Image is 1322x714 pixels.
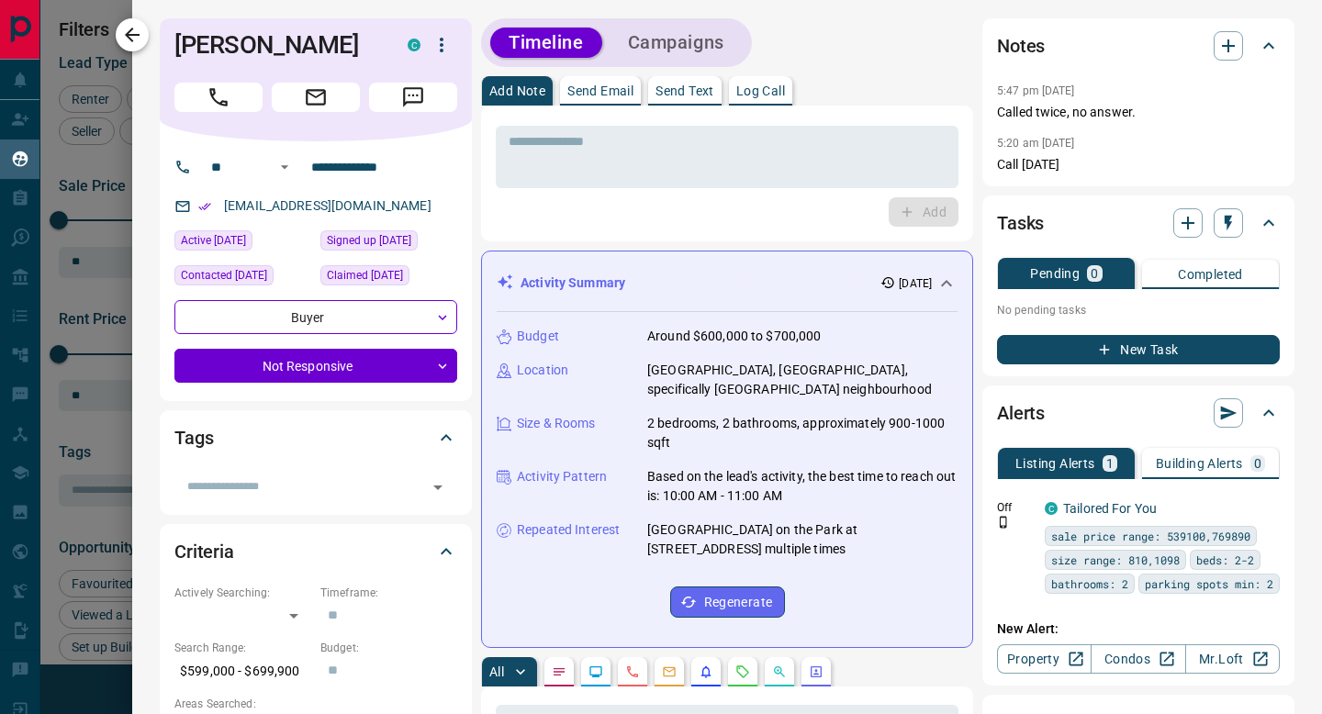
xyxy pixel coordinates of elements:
[274,156,296,178] button: Open
[625,664,640,679] svg: Calls
[320,265,457,291] div: Tue Sep 09 2025
[736,84,785,97] p: Log Call
[174,265,311,291] div: Tue Sep 09 2025
[735,664,750,679] svg: Requests
[174,530,457,574] div: Criteria
[198,200,211,213] svg: Email Verified
[1178,268,1243,281] p: Completed
[489,665,504,678] p: All
[174,300,457,334] div: Buyer
[1091,267,1098,280] p: 0
[997,24,1280,68] div: Notes
[610,28,743,58] button: Campaigns
[997,296,1280,324] p: No pending tasks
[997,516,1010,529] svg: Push Notification Only
[517,327,559,346] p: Budget
[517,467,607,486] p: Activity Pattern
[1196,551,1254,569] span: beds: 2-2
[647,327,822,346] p: Around $600,000 to $700,000
[181,266,267,284] span: Contacted [DATE]
[647,467,958,506] p: Based on the lead's activity, the best time to reach out is: 10:00 AM - 11:00 AM
[662,664,677,679] svg: Emails
[1145,575,1273,593] span: parking spots min: 2
[997,137,1075,150] p: 5:20 am [DATE]
[1063,501,1157,516] a: Tailored For You
[181,231,246,250] span: Active [DATE]
[997,201,1280,245] div: Tasks
[174,585,311,601] p: Actively Searching:
[1156,457,1243,470] p: Building Alerts
[552,664,566,679] svg: Notes
[174,696,457,712] p: Areas Searched:
[1045,502,1058,515] div: condos.ca
[997,31,1045,61] h2: Notes
[809,664,823,679] svg: Agent Actions
[174,230,311,256] div: Sat Sep 06 2025
[647,361,958,399] p: [GEOGRAPHIC_DATA], [GEOGRAPHIC_DATA], specifically [GEOGRAPHIC_DATA] neighbourhood
[517,520,620,540] p: Repeated Interest
[489,84,545,97] p: Add Note
[320,230,457,256] div: Sat Sep 06 2025
[997,644,1092,674] a: Property
[425,474,451,500] button: Open
[369,83,457,112] span: Message
[1030,267,1080,280] p: Pending
[899,275,932,292] p: [DATE]
[997,208,1044,238] h2: Tasks
[997,398,1045,428] h2: Alerts
[174,640,311,656] p: Search Range:
[517,414,596,433] p: Size & Rooms
[1106,457,1114,470] p: 1
[1051,551,1180,569] span: size range: 810,1098
[1051,575,1128,593] span: bathrooms: 2
[174,83,263,112] span: Call
[772,664,787,679] svg: Opportunities
[174,423,213,452] h2: Tags
[174,416,457,460] div: Tags
[997,391,1280,435] div: Alerts
[699,664,713,679] svg: Listing Alerts
[320,640,457,656] p: Budget:
[320,585,457,601] p: Timeframe:
[1051,527,1250,545] span: sale price range: 539100,769890
[997,84,1075,97] p: 5:47 pm [DATE]
[588,664,603,679] svg: Lead Browsing Activity
[997,335,1280,364] button: New Task
[997,103,1280,122] p: Called twice, no answer.
[647,414,958,452] p: 2 bedrooms, 2 bathrooms, approximately 900-1000 sqft
[224,198,431,213] a: [EMAIL_ADDRESS][DOMAIN_NAME]
[327,231,411,250] span: Signed up [DATE]
[327,266,403,284] span: Claimed [DATE]
[174,30,380,60] h1: [PERSON_NAME]
[1185,644,1280,674] a: Mr.Loft
[997,499,1034,516] p: Off
[272,83,360,112] span: Email
[1091,644,1185,674] a: Condos
[655,84,714,97] p: Send Text
[497,266,958,300] div: Activity Summary[DATE]
[1015,457,1095,470] p: Listing Alerts
[1254,457,1261,470] p: 0
[408,39,420,51] div: condos.ca
[174,349,457,383] div: Not Responsive
[521,273,625,293] p: Activity Summary
[174,656,311,686] p: $599,000 - $699,900
[490,28,602,58] button: Timeline
[997,619,1280,639] p: New Alert:
[517,361,568,380] p: Location
[567,84,633,97] p: Send Email
[647,520,958,559] p: [GEOGRAPHIC_DATA] on the Park at [STREET_ADDRESS] multiple times
[670,586,785,618] button: Regenerate
[997,155,1280,174] p: Call [DATE]
[174,537,234,566] h2: Criteria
